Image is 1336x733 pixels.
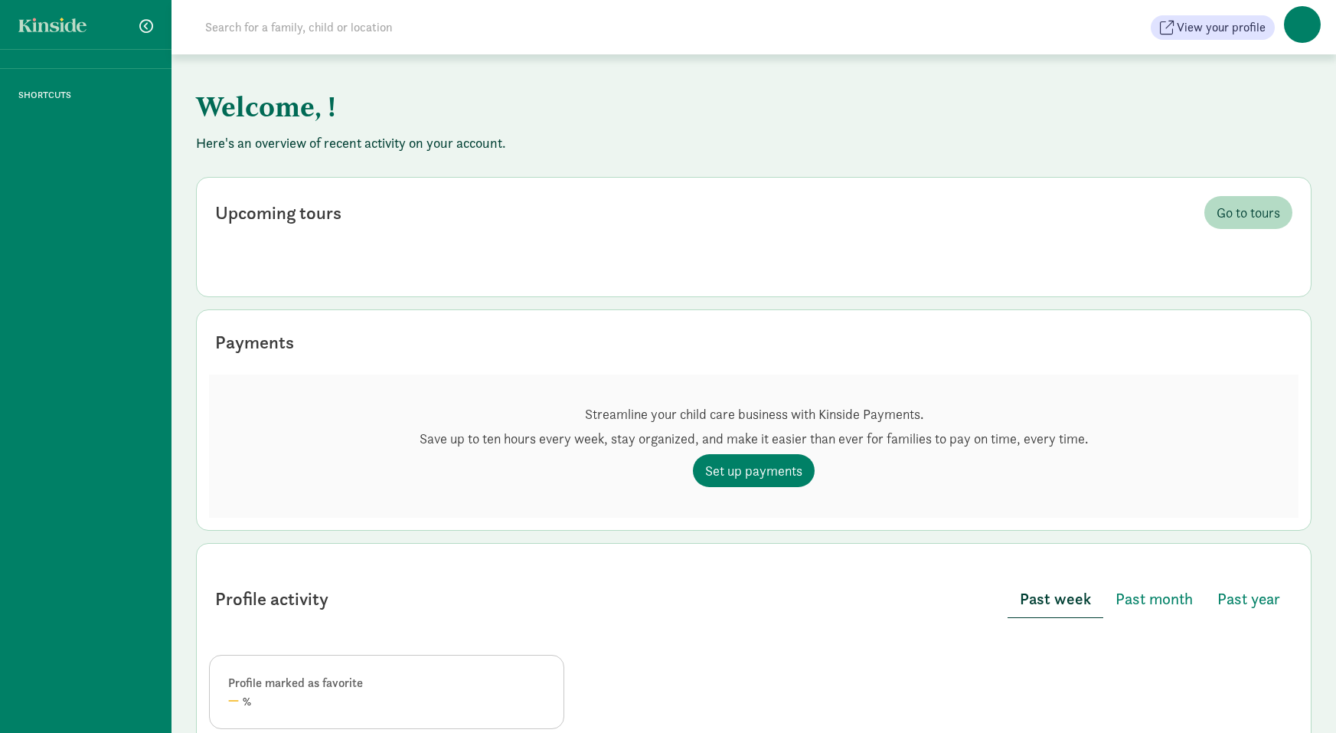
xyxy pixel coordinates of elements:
div: Payments [215,329,294,356]
div: Profile activity [215,585,328,613]
p: Streamline your child care business with Kinside Payments. [420,405,1088,424]
p: Here's an overview of recent activity on your account. [196,134,1312,152]
span: View your profile [1177,18,1266,37]
button: Past year [1205,581,1292,617]
div: Profile marked as favorite [228,674,545,692]
span: Past year [1217,587,1280,611]
span: Past week [1020,587,1091,611]
span: Set up payments [705,460,802,481]
input: Search for a family, child or location [196,12,626,43]
div: Upcoming tours [215,199,341,227]
span: Go to tours [1217,202,1280,223]
h1: Welcome, ! [196,79,954,134]
span: Past month [1116,587,1193,611]
button: View your profile [1151,15,1275,40]
p: Save up to ten hours every week, stay organized, and make it easier than ever for families to pay... [420,430,1088,448]
button: Past month [1103,581,1205,617]
button: Past week [1008,581,1103,618]
a: Go to tours [1204,196,1292,229]
div: % [228,692,545,710]
a: Set up payments [693,454,815,487]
